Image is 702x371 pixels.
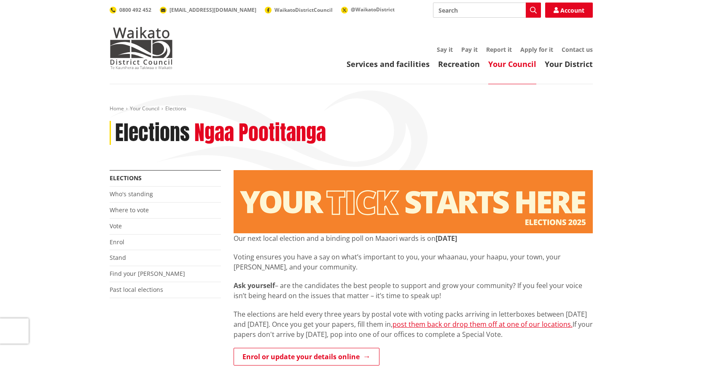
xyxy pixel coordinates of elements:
[545,59,593,69] a: Your District
[110,254,126,262] a: Stand
[110,6,151,13] a: 0800 492 452
[160,6,256,13] a: [EMAIL_ADDRESS][DOMAIN_NAME]
[234,309,593,339] p: The elections are held every three years by postal vote with voting packs arriving in letterboxes...
[486,45,512,53] a: Report it
[110,105,593,112] nav: breadcrumb
[234,348,379,366] a: Enrol or update your details online
[265,6,333,13] a: WaikatoDistrictCouncil
[461,45,478,53] a: Pay it
[562,45,593,53] a: Contact us
[234,281,275,290] strong: Ask yourself
[169,6,256,13] span: [EMAIL_ADDRESS][DOMAIN_NAME]
[130,105,159,112] a: Your Council
[347,59,430,69] a: Services and facilities
[110,105,124,112] a: Home
[110,270,185,278] a: Find your [PERSON_NAME]
[110,238,124,246] a: Enrol
[341,6,395,13] a: @WaikatoDistrict
[393,320,573,329] a: post them back or drop them off at one of our locations.
[351,6,395,13] span: @WaikatoDistrict
[438,59,480,69] a: Recreation
[234,233,593,243] p: Our next local election and a binding poll on Maaori wards is on
[110,174,142,182] a: Elections
[433,3,541,18] input: Search input
[437,45,453,53] a: Say it
[115,121,190,145] h1: Elections
[234,170,593,233] img: Elections - Website banner
[110,286,163,294] a: Past local elections
[545,3,593,18] a: Account
[110,222,122,230] a: Vote
[110,190,153,198] a: Who's standing
[234,280,593,301] p: – are the candidates the best people to support and grow your community? If you feel your voice i...
[165,105,186,112] span: Elections
[194,121,326,145] h2: Ngaa Pootitanga
[488,59,536,69] a: Your Council
[110,27,173,69] img: Waikato District Council - Te Kaunihera aa Takiwaa o Waikato
[436,234,457,243] strong: [DATE]
[110,206,149,214] a: Where to vote
[234,252,593,272] p: Voting ensures you have a say on what’s important to you, your whaanau, your haapu, your town, yo...
[520,45,553,53] a: Apply for it
[119,6,151,13] span: 0800 492 452
[274,6,333,13] span: WaikatoDistrictCouncil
